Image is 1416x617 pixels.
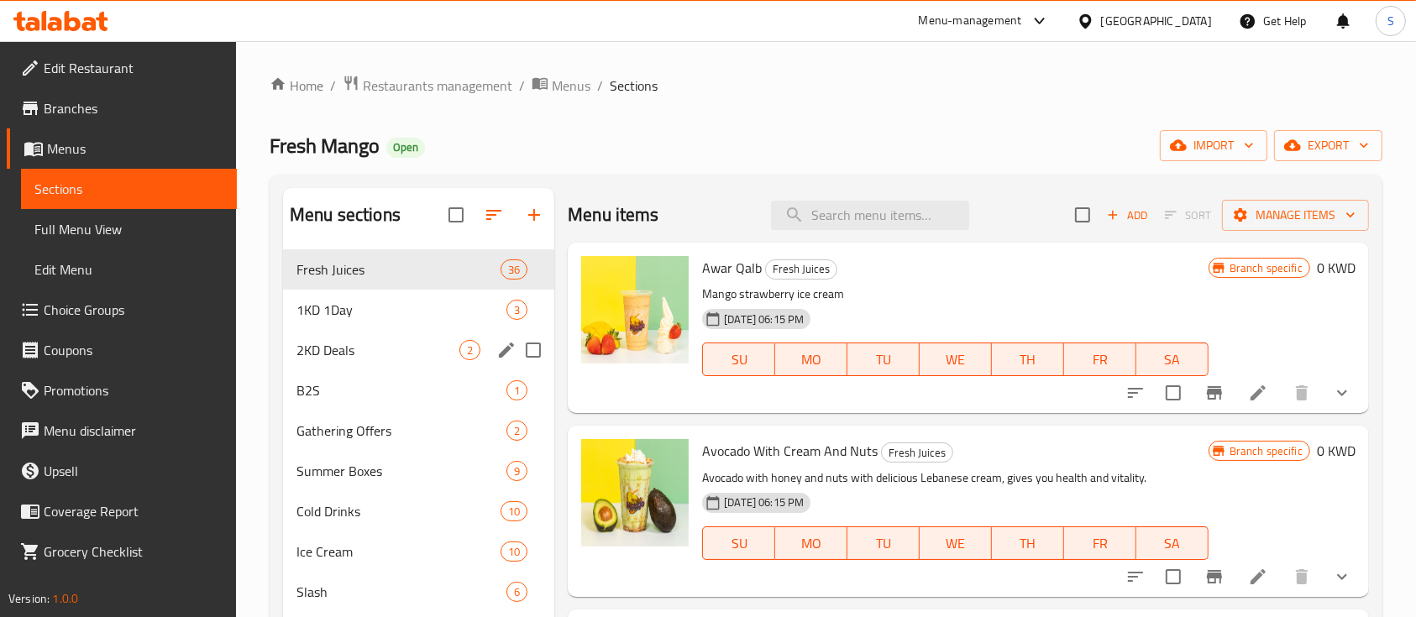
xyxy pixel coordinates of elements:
button: SA [1136,526,1209,560]
button: Branch-specific-item [1194,557,1235,597]
input: search [771,201,969,230]
span: Awar Qalb [702,255,762,280]
button: TH [992,342,1064,376]
a: Edit menu item [1248,383,1268,403]
a: Edit Restaurant [7,48,237,88]
button: sort-choices [1115,557,1156,597]
div: items [501,541,527,562]
button: TH [992,526,1064,560]
img: Avocado With Cream And Nuts [581,439,689,546]
span: Grocery Checklist [44,541,223,562]
nav: breadcrumb [270,75,1382,97]
a: Upsell [7,451,237,491]
div: items [501,501,527,521]
span: 10 [501,504,527,520]
button: WE [920,342,992,376]
li: / [330,76,336,96]
a: Edit menu item [1248,567,1268,587]
div: items [506,380,527,400]
span: S [1387,12,1394,30]
a: Menu disclaimer [7,410,237,451]
span: Branches [44,98,223,118]
a: Coupons [7,330,237,370]
button: MO [775,342,847,376]
a: Sections [21,169,237,209]
span: export [1288,135,1369,156]
a: Menus [532,75,590,97]
button: Add section [514,195,554,235]
div: items [501,259,527,280]
button: SU [702,342,775,376]
svg: Show Choices [1332,567,1352,587]
span: Menus [552,76,590,96]
h2: Menu sections [290,202,401,227]
span: import [1173,135,1254,156]
button: FR [1064,526,1136,560]
span: 2 [507,423,527,439]
div: Summer Boxes9 [283,451,554,491]
div: items [506,421,527,441]
span: Menus [47,139,223,159]
a: Branches [7,88,237,128]
a: Full Menu View [21,209,237,249]
button: SA [1136,342,1209,376]
div: items [506,300,527,320]
span: Open [386,140,425,154]
a: Grocery Checklist [7,531,237,572]
div: Fresh Juices [881,442,953,463]
span: Add item [1100,202,1154,228]
button: sort-choices [1115,373,1156,413]
span: Edit Restaurant [44,58,223,78]
span: Select to update [1156,375,1191,410]
div: items [459,340,480,360]
span: Sections [34,179,223,199]
span: Sort sections [474,195,514,235]
span: 6 [507,584,527,600]
span: FR [1071,531,1130,556]
a: Edit Menu [21,249,237,290]
span: 1.0.0 [52,588,78,609]
span: 3 [507,302,527,318]
span: SU [710,348,768,372]
span: Restaurants management [363,76,512,96]
span: Version: [8,588,50,609]
span: Avocado With Cream And Nuts [702,438,878,463]
span: Manage items [1235,205,1356,226]
h6: 0 KWD [1317,256,1356,280]
div: items [506,461,527,481]
span: Slash [296,582,506,602]
span: FR [1071,348,1130,372]
span: SU [710,531,768,556]
span: Coupons [44,340,223,360]
span: TU [854,531,913,556]
span: Edit Menu [34,259,223,280]
button: export [1274,130,1382,161]
div: B2S1 [283,370,554,410]
span: 1KD 1Day [296,300,506,320]
div: items [506,582,527,602]
a: Home [270,76,323,96]
div: Fresh Juices36 [283,249,554,290]
div: Slash6 [283,572,554,612]
button: SU [702,526,775,560]
div: Ice Cream10 [283,531,554,572]
span: Promotions [44,380,223,400]
div: Fresh Juices [296,259,501,280]
a: Coverage Report [7,491,237,531]
p: Avocado with honey and nuts with delicious Lebanese cream, gives you health and vitality. [702,468,1208,489]
span: 2 [460,342,480,358]
div: Cold Drinks10 [283,491,554,531]
span: [DATE] 06:15 PM [717,494,810,510]
button: FR [1064,342,1136,376]
span: Sections [610,76,658,96]
p: Mango strawberry ice cream [702,284,1208,305]
div: Gathering Offers [296,421,506,441]
span: Ice Cream [296,541,501,562]
span: Branch specific [1223,260,1309,276]
span: 9 [507,463,527,479]
span: Choice Groups [44,300,223,320]
span: Cold Drinks [296,501,501,521]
